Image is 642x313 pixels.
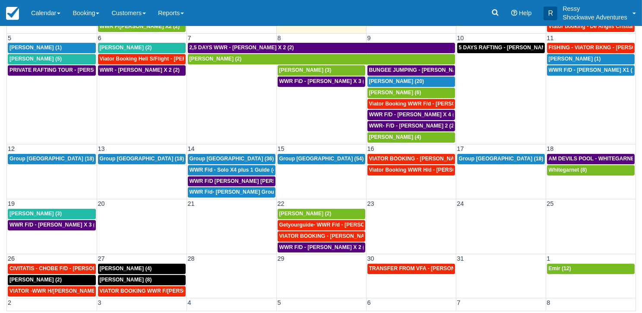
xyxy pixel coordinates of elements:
[100,288,228,294] span: VIATOR BOOKING WWR F/[PERSON_NAME] X1 (1)
[511,10,517,16] i: Help
[9,56,62,62] span: [PERSON_NAME] (5)
[100,23,180,29] span: WWR F/[PERSON_NAME] X2 (2)
[98,43,186,53] a: [PERSON_NAME] (2)
[279,156,364,162] span: Group [GEOGRAPHIC_DATA] (54)
[547,264,635,274] a: Emir (12)
[547,43,635,53] a: FISHING - VIATOR BKNG - [PERSON_NAME] 2 (2)
[456,200,465,207] span: 24
[190,156,274,162] span: Group [GEOGRAPHIC_DATA] (36)
[278,77,365,87] a: WWR F\D - [PERSON_NAME] X 3 (3)
[367,77,455,87] a: [PERSON_NAME] (20)
[98,54,186,64] a: Viator Booking Heli S/Flight - [PERSON_NAME] X 1 (1)
[457,154,545,164] a: Group [GEOGRAPHIC_DATA] (18)
[279,78,370,84] span: WWR F\D - [PERSON_NAME] X 3 (3)
[369,112,459,118] span: WWR F/D - [PERSON_NAME] X 4 (4)
[367,154,455,164] a: VIATOR BOOKING - [PERSON_NAME] X 4 (4)
[546,255,551,262] span: 1
[544,6,557,20] div: R
[549,67,637,73] span: WWR F/D - [PERSON_NAME] X1 (1)
[188,54,455,64] a: [PERSON_NAME] (2)
[277,35,282,42] span: 8
[563,4,627,13] p: Ressy
[546,145,555,152] span: 18
[190,56,242,62] span: [PERSON_NAME] (2)
[459,156,544,162] span: Group [GEOGRAPHIC_DATA] (18)
[367,110,455,120] a: WWR F/D - [PERSON_NAME] X 4 (4)
[546,35,555,42] span: 11
[277,299,282,306] span: 5
[9,222,100,228] span: WWR F/D - [PERSON_NAME] X 3 (3)
[277,200,285,207] span: 22
[563,13,627,22] p: Shockwave Adventures
[8,264,96,274] a: CIVITATIS - CHOBE F/D - [PERSON_NAME] X 1 (1)
[278,220,365,230] a: Getyourguide- WWR F/d - [PERSON_NAME] 2 (2)
[187,35,192,42] span: 7
[549,56,601,62] span: [PERSON_NAME] (1)
[546,299,551,306] span: 8
[188,154,275,164] a: Group [GEOGRAPHIC_DATA] (36)
[8,275,96,285] a: [PERSON_NAME] (2)
[519,10,532,16] span: Help
[98,286,186,297] a: VIATOR BOOKING WWR F/[PERSON_NAME] X1 (1)
[277,145,285,152] span: 15
[7,35,12,42] span: 5
[100,265,152,271] span: [PERSON_NAME] (4)
[369,67,479,73] span: BUNGEE JUMPING - [PERSON_NAME] 2 (2)
[9,45,62,51] span: [PERSON_NAME] (1)
[369,101,542,107] span: Viator Booking WWR F/d - [PERSON_NAME] [PERSON_NAME] X2 (2)
[369,134,421,140] span: [PERSON_NAME] (4)
[188,187,275,198] a: WWR F/d- [PERSON_NAME] Group X 30 (30)
[278,231,365,242] a: VIATOR BOOKING - [PERSON_NAME] X2 (2)
[8,43,96,53] a: [PERSON_NAME] (1)
[8,286,96,297] a: VIATOR -WWR H/[PERSON_NAME] 2 (2)
[456,299,462,306] span: 7
[277,255,285,262] span: 29
[367,88,455,98] a: [PERSON_NAME] (6)
[100,45,152,51] span: [PERSON_NAME] (2)
[369,265,536,271] span: TRANSFER FROM VFA - [PERSON_NAME] X 7 adults + 2 adults (9)
[278,209,365,219] a: [PERSON_NAME] (2)
[98,275,186,285] a: [PERSON_NAME] (8)
[278,154,365,164] a: Group [GEOGRAPHIC_DATA] (54)
[369,156,482,162] span: VIATOR BOOKING - [PERSON_NAME] X 4 (4)
[367,65,455,76] a: BUNGEE JUMPING - [PERSON_NAME] 2 (2)
[9,265,134,271] span: CIVITATIS - CHOBE F/D - [PERSON_NAME] X 1 (1)
[97,255,106,262] span: 27
[547,54,635,64] a: [PERSON_NAME] (1)
[190,45,294,51] span: 2,5 DAYS WWR - [PERSON_NAME] X 2 (2)
[457,43,545,53] a: 5 DAYS RAFTING - [PERSON_NAME] X 2 (4)
[100,56,236,62] span: Viator Booking Heli S/Flight - [PERSON_NAME] X 1 (1)
[97,200,106,207] span: 20
[367,299,372,306] span: 6
[187,145,196,152] span: 14
[8,65,96,76] a: PRIVATE RAFTING TOUR - [PERSON_NAME] X 5 (5)
[369,78,424,84] span: [PERSON_NAME] (20)
[9,288,109,294] span: VIATOR -WWR H/[PERSON_NAME] 2 (2)
[190,167,278,173] span: WWR F/d - Solo X4 plus 1 Guide (4)
[98,22,186,32] a: WWR F/[PERSON_NAME] X2 (2)
[279,211,332,217] span: [PERSON_NAME] (2)
[98,264,186,274] a: [PERSON_NAME] (4)
[100,277,152,283] span: [PERSON_NAME] (8)
[279,233,390,239] span: VIATOR BOOKING - [PERSON_NAME] X2 (2)
[98,65,186,76] a: WWR - [PERSON_NAME] X 2 (2)
[367,264,455,274] a: TRANSFER FROM VFA - [PERSON_NAME] X 7 adults + 2 adults (9)
[9,277,62,283] span: [PERSON_NAME] (2)
[456,145,465,152] span: 17
[188,43,455,53] a: 2,5 DAYS WWR - [PERSON_NAME] X 2 (2)
[187,299,192,306] span: 4
[187,200,196,207] span: 21
[367,35,372,42] span: 9
[97,35,102,42] span: 6
[456,255,465,262] span: 31
[367,200,375,207] span: 23
[190,189,301,195] span: WWR F/d- [PERSON_NAME] Group X 30 (30)
[9,156,94,162] span: Group [GEOGRAPHIC_DATA] (18)
[279,67,332,73] span: [PERSON_NAME] (3)
[459,45,569,51] span: 5 DAYS RAFTING - [PERSON_NAME] X 2 (4)
[547,22,635,32] a: Viator booking - De Anglis Cristiano X1 (1)
[549,265,571,271] span: Emir (12)
[367,99,455,109] a: Viator Booking WWR F/d - [PERSON_NAME] [PERSON_NAME] X2 (2)
[8,154,96,164] a: Group [GEOGRAPHIC_DATA] (18)
[367,145,375,152] span: 16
